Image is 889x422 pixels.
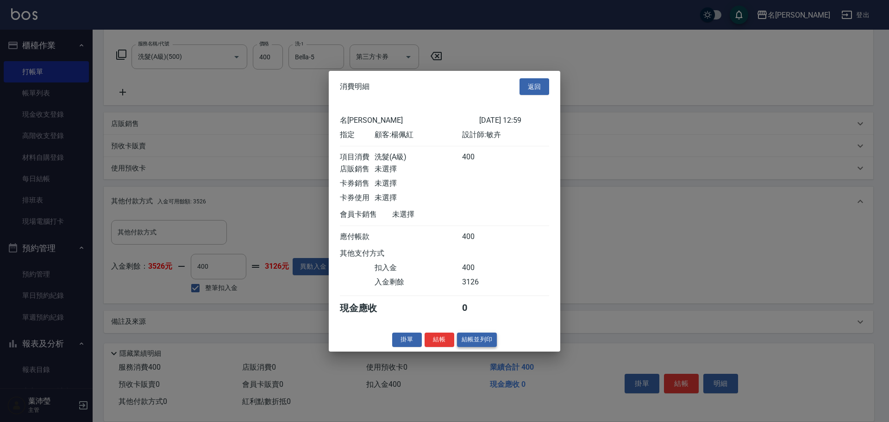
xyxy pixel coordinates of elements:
div: 項目消費 [340,152,375,162]
div: 扣入金 [375,263,462,273]
div: 卡券銷售 [340,179,375,189]
div: 應付帳款 [340,232,375,242]
div: 洗髮(A級) [375,152,462,162]
div: 3126 [462,277,497,287]
div: 入金剩餘 [375,277,462,287]
div: 未選擇 [375,179,462,189]
div: 未選擇 [375,164,462,174]
div: 指定 [340,130,375,140]
div: 卡券使用 [340,193,375,203]
span: 消費明細 [340,82,369,91]
div: 名[PERSON_NAME] [340,116,479,126]
div: 會員卡銷售 [340,210,392,220]
div: 400 [462,152,497,162]
button: 結帳 [425,333,454,347]
div: 未選擇 [392,210,479,220]
div: 400 [462,232,497,242]
div: 店販銷售 [340,164,375,174]
div: 其他支付方式 [340,249,410,258]
div: [DATE] 12:59 [479,116,549,126]
div: 0 [462,302,497,315]
div: 未選擇 [375,193,462,203]
div: 顧客: 楊佩紅 [375,130,462,140]
button: 結帳並列印 [457,333,497,347]
button: 掛單 [392,333,422,347]
div: 設計師: 敏卉 [462,130,549,140]
div: 400 [462,263,497,273]
div: 現金應收 [340,302,392,315]
button: 返回 [520,78,549,95]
